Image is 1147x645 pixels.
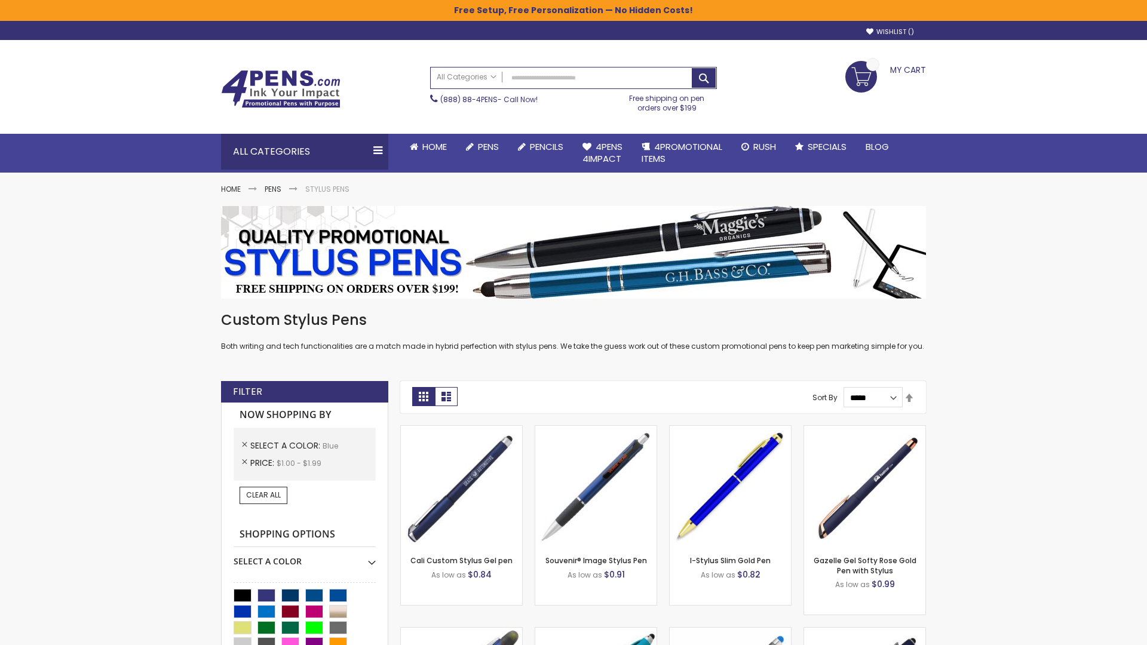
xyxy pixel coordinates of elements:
[670,426,791,547] img: I-Stylus Slim Gold-Blue
[535,627,657,637] a: Neon Stylus Highlighter-Pen Combo-Blue
[617,89,717,113] div: Free shipping on pen orders over $199
[234,522,376,548] strong: Shopping Options
[568,570,602,580] span: As low as
[804,426,925,547] img: Gazelle Gel Softy Rose Gold Pen with Stylus-Blue
[246,490,281,500] span: Clear All
[582,140,622,165] span: 4Pens 4impact
[437,72,496,82] span: All Categories
[786,134,856,160] a: Specials
[410,555,513,566] a: Cali Custom Stylus Gel pen
[431,570,466,580] span: As low as
[440,94,538,105] span: - Call Now!
[233,385,262,398] strong: Filter
[412,387,435,406] strong: Grid
[440,94,498,105] a: (888) 88-4PENS
[872,578,895,590] span: $0.99
[808,140,847,153] span: Specials
[814,555,916,575] a: Gazelle Gel Softy Rose Gold Pen with Stylus
[323,441,338,451] span: Blue
[573,134,632,173] a: 4Pens4impact
[221,206,926,299] img: Stylus Pens
[401,425,522,435] a: Cali Custom Stylus Gel pen-Blue
[753,140,776,153] span: Rush
[804,627,925,637] a: Custom Soft Touch® Metal Pens with Stylus-Blue
[530,140,563,153] span: Pencils
[835,579,870,589] span: As low as
[277,458,321,468] span: $1.00 - $1.99
[468,569,492,580] span: $0.84
[535,426,657,547] img: Souvenir® Image Stylus Pen-Blue
[866,140,889,153] span: Blog
[812,392,838,403] label: Sort By
[670,627,791,637] a: Islander Softy Gel with Stylus - ColorJet Imprint-Blue
[508,134,573,160] a: Pencils
[234,403,376,428] strong: Now Shopping by
[221,184,241,194] a: Home
[401,426,522,547] img: Cali Custom Stylus Gel pen-Blue
[305,184,349,194] strong: Stylus Pens
[670,425,791,435] a: I-Stylus Slim Gold-Blue
[604,569,625,580] span: $0.91
[856,134,898,160] a: Blog
[737,569,760,580] span: $0.82
[804,425,925,435] a: Gazelle Gel Softy Rose Gold Pen with Stylus-Blue
[701,570,735,580] span: As low as
[422,140,447,153] span: Home
[240,487,287,503] a: Clear All
[632,134,732,173] a: 4PROMOTIONALITEMS
[250,440,323,451] span: Select A Color
[545,555,647,566] a: Souvenir® Image Stylus Pen
[866,27,914,36] a: Wishlist
[234,547,376,567] div: Select A Color
[221,311,926,330] h1: Custom Stylus Pens
[401,627,522,637] a: Souvenir® Jalan Highlighter Stylus Pen Combo-Blue
[221,311,926,352] div: Both writing and tech functionalities are a match made in hybrid perfection with stylus pens. We ...
[400,134,456,160] a: Home
[732,134,786,160] a: Rush
[478,140,499,153] span: Pens
[431,67,502,87] a: All Categories
[221,134,388,170] div: All Categories
[456,134,508,160] a: Pens
[221,70,341,108] img: 4Pens Custom Pens and Promotional Products
[535,425,657,435] a: Souvenir® Image Stylus Pen-Blue
[690,555,771,566] a: I-Stylus Slim Gold Pen
[250,457,277,469] span: Price
[265,184,281,194] a: Pens
[642,140,722,165] span: 4PROMOTIONAL ITEMS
